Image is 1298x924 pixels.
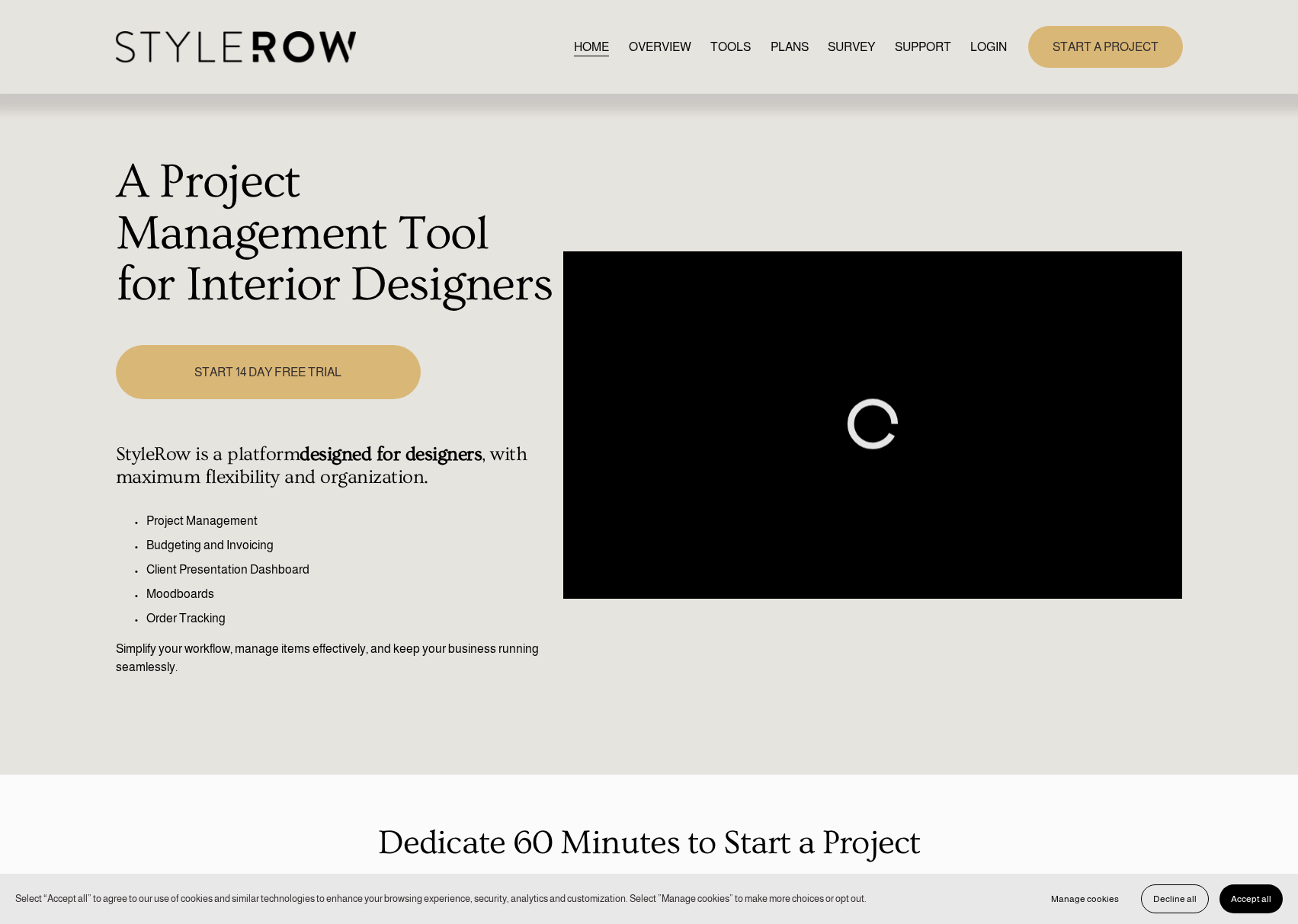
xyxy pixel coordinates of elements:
span: SUPPORT [895,38,951,56]
p: Moodboards [146,585,556,603]
button: Decline all [1141,884,1209,913]
p: Simplify your workflow, manage items effectively, and keep your business running seamlessly. [116,640,556,676]
span: Decline all [1153,894,1197,904]
p: Budgeting and Invoicing [146,536,556,555]
span: Manage cookies [1051,894,1119,904]
p: Project Management [146,512,556,530]
a: HOME [574,37,609,57]
a: PLANS [771,37,809,57]
img: StyleRow [116,31,356,62]
h4: StyleRow is a platform , with maximum flexibility and organization. [116,443,556,489]
p: Client Presentation Dashboard [146,561,556,579]
a: OVERVIEW [629,37,691,57]
button: Accept all [1219,884,1283,913]
button: Manage cookies [1040,884,1130,913]
a: TOOLS [710,37,751,57]
a: folder dropdown [895,37,951,57]
span: Accept all [1231,894,1271,904]
a: START A PROJECT [1028,26,1183,68]
p: Dedicate 60 Minutes to Start a Project [116,817,1183,868]
a: LOGIN [970,37,1007,57]
strong: designed for designers [300,443,482,465]
p: Order Tracking [146,609,556,628]
p: Select “Accept all” to agree to our use of cookies and similar technologies to enhance your brows... [15,891,867,906]
a: SURVEY [828,37,875,57]
h1: A Project Management Tool for Interior Designers [116,157,556,312]
a: START 14 DAY FREE TRIAL [116,345,421,399]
